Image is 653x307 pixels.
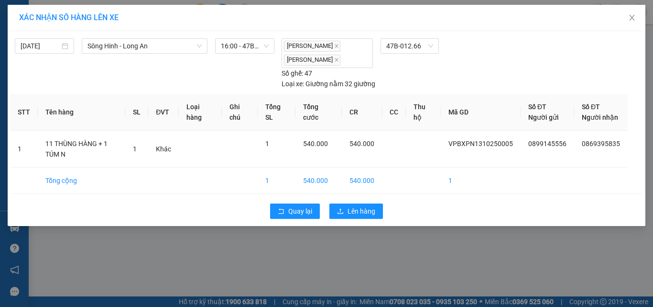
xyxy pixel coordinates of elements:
span: VPBXPN1310250005 [448,140,513,148]
th: Tổng SL [258,94,295,131]
input: 13/10/2025 [21,41,60,51]
td: 540.000 [342,168,382,194]
th: ĐVT [148,94,179,131]
span: Quay lại [288,206,312,216]
div: Giường nằm 32 giường [282,79,375,89]
button: Close [619,5,645,32]
span: close [334,57,339,62]
span: 540.000 [303,140,328,148]
span: DĐ: [82,50,96,60]
th: Ghi chú [222,94,258,131]
span: 47B-012.66 [386,39,433,53]
span: Gửi: [8,9,23,19]
th: CC [382,94,406,131]
span: Loại xe: [282,79,304,89]
td: Khác [148,131,179,168]
span: [PERSON_NAME] [284,55,340,66]
th: Loại hàng [179,94,221,131]
div: 0899145556 [8,31,75,45]
span: XÁC NHẬN SỐ HÀNG LÊN XE [19,13,119,22]
td: 1 [258,168,295,194]
th: Thu hộ [406,94,441,131]
span: Sông Hinh - Long An [87,39,202,53]
span: Số ghế: [282,68,303,79]
span: 1 [133,145,137,153]
span: 16:00 - 47B-012.66 [221,39,269,53]
span: [PERSON_NAME] [284,41,340,52]
button: rollbackQuay lại [270,204,320,219]
th: Tên hàng [38,94,125,131]
span: Số ĐT [528,103,546,111]
button: uploadLên hàng [329,204,383,219]
span: BX LONG AN [82,45,141,78]
span: Người nhận [582,114,618,121]
span: 540.000 [349,140,374,148]
span: Số ĐT [582,103,600,111]
span: Lên hàng [348,206,375,216]
span: Người gửi [528,114,559,121]
td: 1 [10,131,38,168]
span: upload [337,208,344,216]
span: 0899145556 [528,140,566,148]
th: Tổng cước [295,94,341,131]
td: 11 THÙNG HÀNG + 1 TÚM N [38,131,125,168]
td: Tổng cộng [38,168,125,194]
td: 1 [441,168,521,194]
span: 0869395835 [582,140,620,148]
div: Xe Khách [82,8,149,31]
span: rollback [278,208,284,216]
span: down [196,43,202,49]
th: CR [342,94,382,131]
div: 47 [282,68,312,79]
th: STT [10,94,38,131]
td: 540.000 [295,168,341,194]
th: Mã GD [441,94,521,131]
th: SL [125,94,148,131]
span: Nhận: [82,9,105,19]
div: VP BX Phía Nam BMT [8,8,75,31]
span: close [334,44,339,48]
div: 0869395835 [82,31,149,45]
span: 1 [265,140,269,148]
span: close [628,14,636,22]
